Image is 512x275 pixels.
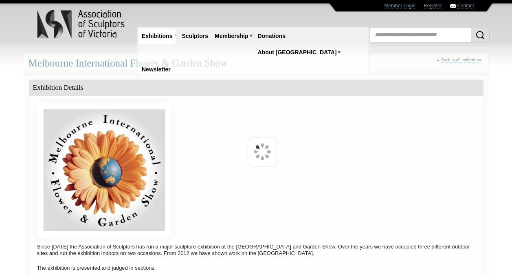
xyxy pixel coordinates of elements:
[450,4,456,8] img: Contact ASV
[384,3,415,9] a: Member Login
[457,3,474,9] a: Contact
[37,103,171,237] img: ac47fe2bd14cbc029a0fcd3d7d666c04314297fa.jpg
[424,3,442,9] a: Register
[24,53,488,74] div: Melbourne International Flower & Garden Show
[211,29,251,44] a: Membership
[178,29,211,44] a: Sculptors
[138,29,176,44] a: Exhibitions
[33,263,479,273] p: The exhibition is presented and judged in sections:
[441,57,481,62] a: Back to all exhibitions
[255,29,289,44] a: Donations
[475,30,485,40] img: Search
[437,57,484,71] div: «
[33,242,479,259] p: Since [DATE] the Association of Sculptors has run a major sculpture exhibition at the [GEOGRAPHIC...
[138,62,174,77] a: Newsletter
[37,8,126,40] img: logo.png
[29,80,483,96] div: Exhibition Details
[255,45,340,60] a: About [GEOGRAPHIC_DATA]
